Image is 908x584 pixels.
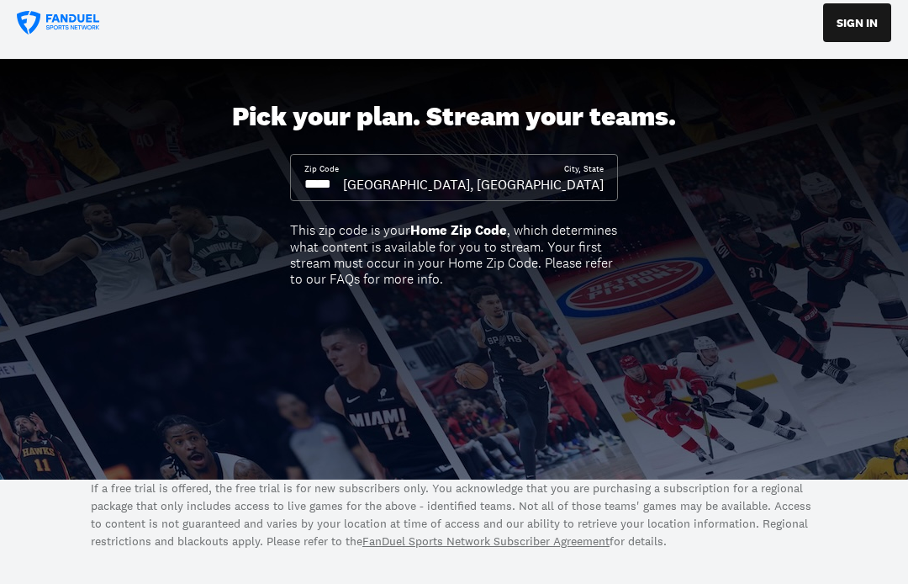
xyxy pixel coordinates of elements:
b: Home Zip Code [410,221,507,239]
a: FanDuel Sports Network Subscriber Agreement [362,534,610,549]
div: This zip code is your , which determines what content is available for you to stream. Your first ... [290,222,618,287]
div: Pick your plan. Stream your teams. [232,101,676,133]
div: Zip Code [304,163,339,175]
div: City, State [564,163,604,175]
div: [GEOGRAPHIC_DATA], [GEOGRAPHIC_DATA] [343,175,604,194]
button: SIGN IN [823,3,891,42]
p: If a free trial is offered, the free trial is for new subscribers only. You acknowledge that you ... [91,480,817,550]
